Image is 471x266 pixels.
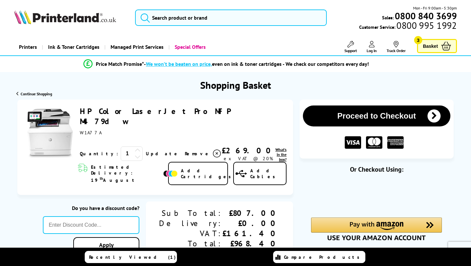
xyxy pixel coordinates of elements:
a: Managed Print Services [104,39,168,55]
div: £0.00 [222,218,280,228]
img: HP Color LaserJet Pro MFP M479dw [26,109,75,158]
a: Update [146,151,180,157]
a: Support [344,41,357,53]
sup: th [100,176,103,181]
img: Printerland Logo [14,10,116,24]
a: Compare Products [273,251,365,263]
a: lnk_inthebox [275,147,287,162]
a: Basket 3 [417,39,457,53]
a: Apply [73,237,139,253]
a: Delete item from your basket [185,149,222,159]
span: ex VAT @ 20% [224,156,273,161]
div: Or Checkout Using: [300,165,454,174]
div: £968.40 [222,238,280,249]
a: Continue Shopping [16,91,52,96]
span: Quantity: [80,151,118,157]
img: Add Cartridges [163,170,178,177]
div: £807.00 [222,208,280,218]
div: VAT: [159,228,222,238]
a: HP Color LaserJet Pro MFP M479dw [80,106,230,126]
span: W1A77A [80,130,101,136]
span: Support [344,48,357,53]
div: £269.00 [222,145,275,156]
a: Printerland Logo [14,10,127,26]
a: 0800 840 3699 [394,13,457,19]
span: What's in the box? [275,147,287,162]
img: MASTER CARD [366,136,382,149]
img: VISA [345,136,361,149]
span: 0800 995 1992 [395,22,457,28]
span: Continue Shopping [21,91,52,96]
span: Add Cables [250,168,286,180]
div: - even on ink & toner cartridges - We check our competitors every day! [144,61,369,67]
a: Log In [367,41,377,53]
a: Printers [14,39,42,55]
a: Recently Viewed (1) [85,251,177,263]
div: Delivery: [159,218,222,228]
img: American Express [387,136,404,149]
span: Ink & Toner Cartridges [48,39,99,55]
span: Customer Service: [359,22,457,30]
a: Ink & Toner Cartridges [42,39,104,55]
span: Add Cartridges [181,168,235,180]
div: Amazon Pay - Use your Amazon account [311,218,442,240]
iframe: PayPal [311,184,442,206]
a: Special Offers [168,39,211,55]
div: Sub Total: [159,208,222,218]
input: Search product or brand [135,9,326,26]
span: Estimated Delivery: 19 August [91,164,162,183]
div: Total: [159,238,222,249]
div: £161.40 [222,228,280,238]
li: modal_Promise [3,58,449,70]
span: Mon - Fri 9:00am - 5:30pm [413,5,457,11]
span: We won’t be beaten on price, [146,61,212,67]
span: 3 [414,36,422,44]
button: Proceed to Checkout [303,105,450,126]
div: Do you have a discount code? [43,205,139,211]
span: Basket [423,42,438,50]
input: Enter Discount Code... [43,216,139,234]
span: Compare Products [284,254,363,260]
span: Recently Viewed (1) [89,254,176,260]
span: Price Match Promise* [96,61,144,67]
span: Sales: [382,14,394,21]
span: Log In [367,48,377,53]
h1: Shopping Basket [200,79,271,91]
b: 0800 840 3699 [395,10,457,22]
span: Remove [185,151,211,157]
a: Track Order [387,41,406,53]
